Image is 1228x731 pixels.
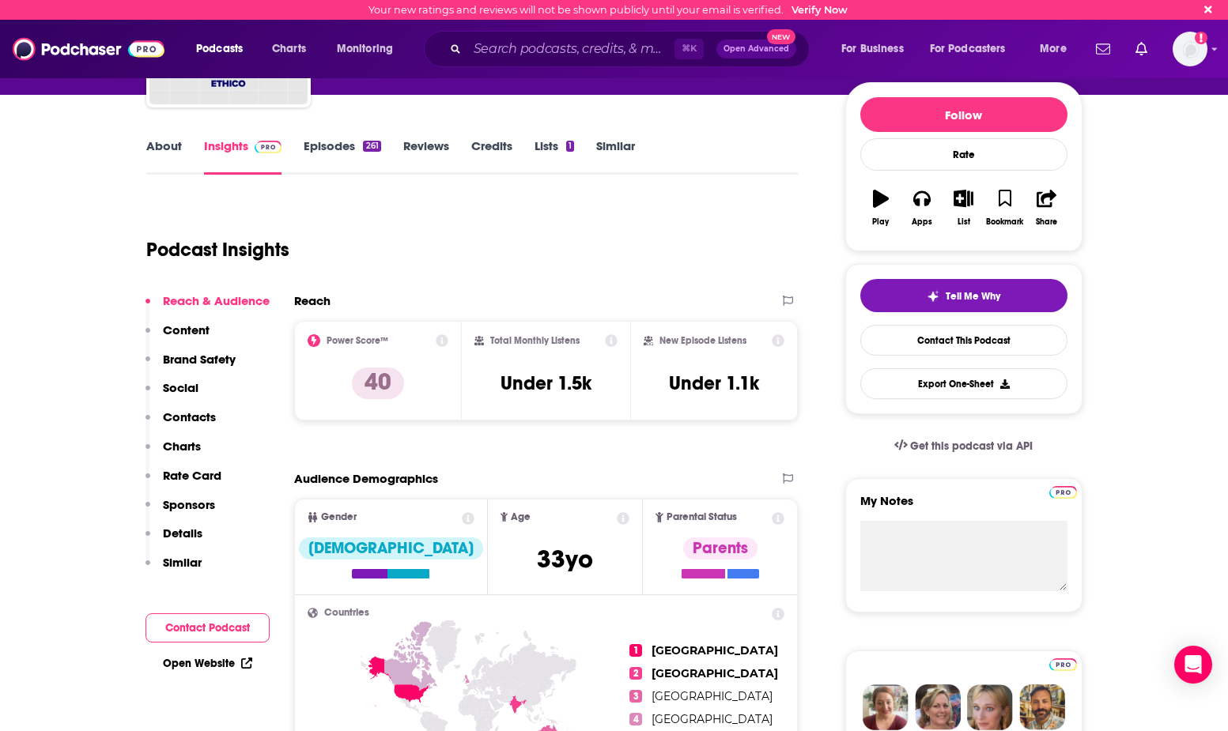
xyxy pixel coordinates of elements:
[860,279,1067,312] button: tell me why sparkleTell Me Why
[792,4,848,16] a: Verify Now
[511,512,531,522] span: Age
[943,179,984,236] button: List
[321,512,357,522] span: Gender
[860,179,901,236] button: Play
[145,497,215,526] button: Sponsors
[927,290,939,303] img: tell me why sparkle
[860,493,1067,521] label: My Notes
[1049,484,1077,499] a: Pro website
[652,689,773,703] span: [GEOGRAPHIC_DATA]
[566,141,574,152] div: 1
[1019,684,1065,730] img: Jon Profile
[1173,32,1207,66] span: Logged in as charlottestone
[163,439,201,454] p: Charts
[652,712,773,726] span: [GEOGRAPHIC_DATA]
[901,179,943,236] button: Apps
[1036,217,1057,227] div: Share
[145,380,198,409] button: Social
[145,322,210,352] button: Content
[327,335,388,346] h2: Power Score™
[145,293,270,322] button: Reach & Audience
[667,512,737,522] span: Parental Status
[439,31,825,67] div: Search podcasts, credits, & more...
[860,325,1067,356] a: Contact This Podcast
[163,409,216,424] p: Contacts
[163,322,210,337] p: Content
[882,427,1046,465] a: Get this podcast via API
[145,439,201,468] button: Charts
[767,29,795,44] span: New
[163,526,202,541] p: Details
[629,690,642,703] span: 3
[145,468,221,497] button: Rate Card
[724,45,789,53] span: Open Advanced
[1049,656,1077,671] a: Pro website
[1174,646,1212,684] div: Open Intercom Messenger
[294,471,438,486] h2: Audience Demographics
[262,36,316,62] a: Charts
[145,613,270,642] button: Contact Podcast
[535,138,574,175] a: Lists1
[629,667,642,680] span: 2
[146,238,289,262] h1: Podcast Insights
[163,468,221,483] p: Rate Card
[596,138,635,175] a: Similar
[185,36,263,62] button: open menu
[337,38,393,60] span: Monitoring
[910,439,1033,453] span: Get this podcast via API
[1049,658,1077,671] img: Podchaser Pro
[163,293,270,308] p: Reach & Audience
[304,138,380,175] a: Episodes261
[1173,32,1207,66] img: User Profile
[1026,179,1067,236] button: Share
[537,544,593,575] span: 33 yo
[860,368,1067,399] button: Export One-Sheet
[1090,36,1117,62] a: Show notifications dropdown
[1195,32,1207,44] svg: Email not verified
[467,36,674,62] input: Search podcasts, credits, & more...
[501,371,591,395] h3: Under 1.5k
[326,36,414,62] button: open menu
[1129,36,1154,62] a: Show notifications dropdown
[1173,32,1207,66] button: Show profile menu
[145,555,202,584] button: Similar
[683,537,758,560] div: Parents
[403,138,449,175] a: Reviews
[872,217,889,227] div: Play
[1029,36,1086,62] button: open menu
[912,217,932,227] div: Apps
[674,39,704,59] span: ⌘ K
[967,684,1013,730] img: Jules Profile
[1040,38,1067,60] span: More
[368,4,848,16] div: Your new ratings and reviews will not be shown publicly until your email is verified.
[490,335,580,346] h2: Total Monthly Listens
[915,684,961,730] img: Barbara Profile
[255,141,282,153] img: Podchaser Pro
[930,38,1006,60] span: For Podcasters
[299,537,483,560] div: [DEMOGRAPHIC_DATA]
[163,657,252,670] a: Open Website
[163,497,215,512] p: Sponsors
[830,36,924,62] button: open menu
[163,352,236,367] p: Brand Safety
[629,644,642,657] span: 1
[920,36,1029,62] button: open menu
[324,608,369,618] span: Countries
[984,179,1026,236] button: Bookmark
[841,38,904,60] span: For Business
[669,371,759,395] h3: Under 1.1k
[659,335,746,346] h2: New Episode Listens
[163,380,198,395] p: Social
[294,293,331,308] h2: Reach
[13,34,164,64] img: Podchaser - Follow, Share and Rate Podcasts
[204,138,282,175] a: InsightsPodchaser Pro
[946,290,1000,303] span: Tell Me Why
[145,526,202,555] button: Details
[629,713,642,725] span: 4
[363,141,380,152] div: 261
[145,409,216,439] button: Contacts
[1049,486,1077,499] img: Podchaser Pro
[860,138,1067,171] div: Rate
[352,367,404,399] p: 40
